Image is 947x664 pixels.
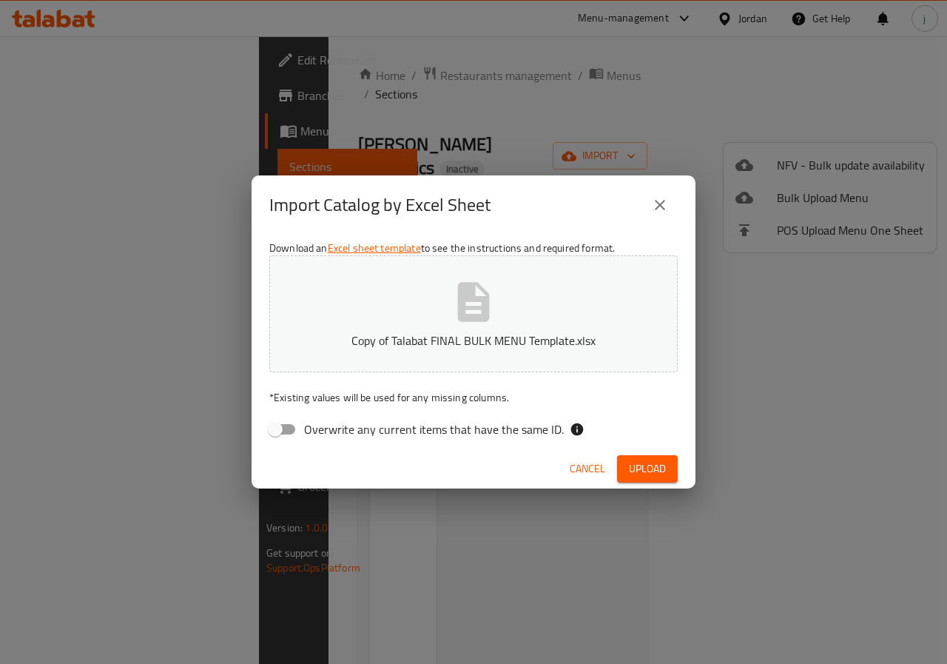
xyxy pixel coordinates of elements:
button: Cancel [564,455,611,483]
span: Upload [629,460,666,478]
div: Download an to see the instructions and required format. [252,235,695,449]
span: Cancel [570,460,605,478]
button: Copy of Talabat FINAL BULK MENU Template.xlsx [269,255,678,372]
svg: If the overwrite option isn't selected, then the items that match an existing ID will be ignored ... [570,422,584,437]
button: close [642,187,678,223]
p: Existing values will be used for any missing columns. [269,390,678,405]
a: Excel sheet template [328,238,421,258]
span: Overwrite any current items that have the same ID. [304,420,564,438]
h2: Import Catalog by Excel Sheet [269,193,491,217]
button: Upload [617,455,678,483]
p: Copy of Talabat FINAL BULK MENU Template.xlsx [292,332,655,349]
